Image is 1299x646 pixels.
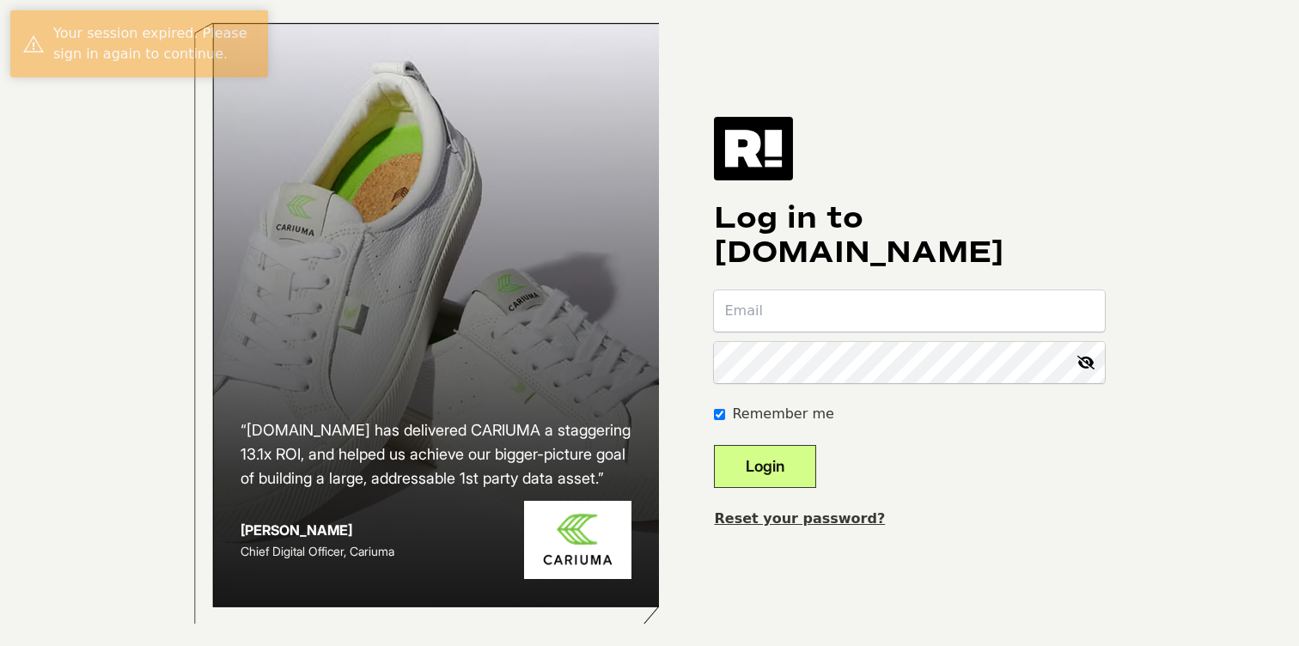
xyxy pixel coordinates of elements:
label: Remember me [732,404,833,424]
button: Login [714,445,816,488]
img: Retention.com [714,117,793,180]
a: Reset your password? [714,510,885,527]
div: Your session expired. Please sign in again to continue. [53,23,255,64]
strong: [PERSON_NAME] [241,521,352,539]
input: Email [714,290,1105,332]
h1: Log in to [DOMAIN_NAME] [714,201,1105,270]
span: Chief Digital Officer, Cariuma [241,544,394,558]
img: Cariuma [524,501,631,579]
h2: “[DOMAIN_NAME] has delivered CARIUMA a staggering 13.1x ROI, and helped us achieve our bigger-pic... [241,418,632,491]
